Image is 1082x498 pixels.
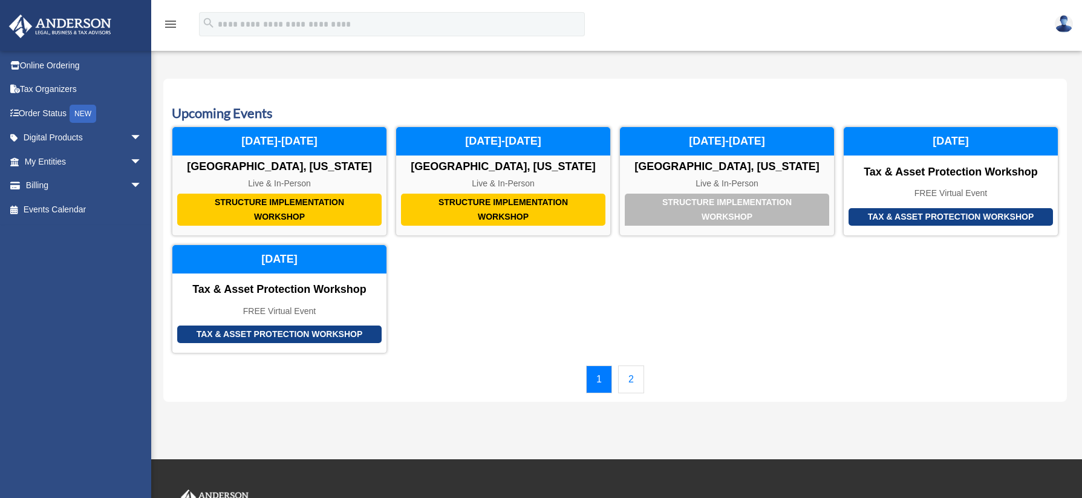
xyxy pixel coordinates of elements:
div: Structure Implementation Workshop [177,194,382,226]
h3: Upcoming Events [172,104,1058,123]
img: Anderson Advisors Platinum Portal [5,15,115,38]
div: Structure Implementation Workshop [625,194,829,226]
div: FREE Virtual Event [844,188,1058,198]
div: [GEOGRAPHIC_DATA], [US_STATE] [396,160,610,174]
a: Tax & Asset Protection Workshop Tax & Asset Protection Workshop FREE Virtual Event [DATE] [172,244,387,353]
span: arrow_drop_down [130,126,154,151]
a: 2 [618,365,644,393]
a: Online Ordering [8,53,160,77]
div: Tax & Asset Protection Workshop [849,208,1053,226]
div: [DATE] [172,245,386,274]
div: Live & In-Person [172,179,386,189]
a: Billingarrow_drop_down [8,174,160,198]
a: Tax & Asset Protection Workshop Tax & Asset Protection Workshop FREE Virtual Event [DATE] [843,126,1058,236]
div: [DATE]-[DATE] [396,127,610,156]
div: Live & In-Person [396,179,610,189]
span: arrow_drop_down [130,174,154,198]
a: menu [163,21,178,31]
i: menu [163,17,178,31]
i: search [202,16,215,30]
a: Structure Implementation Workshop [GEOGRAPHIC_DATA], [US_STATE] Live & In-Person [DATE]-[DATE] [619,126,835,236]
div: [GEOGRAPHIC_DATA], [US_STATE] [172,160,386,174]
a: Tax Organizers [8,77,160,102]
a: Events Calendar [8,197,154,221]
div: [DATE]-[DATE] [620,127,834,156]
div: [GEOGRAPHIC_DATA], [US_STATE] [620,160,834,174]
div: Tax & Asset Protection Workshop [177,326,382,343]
div: Structure Implementation Workshop [401,194,605,226]
a: Order StatusNEW [8,101,160,126]
div: FREE Virtual Event [172,306,386,316]
div: Live & In-Person [620,179,834,189]
div: NEW [70,105,96,123]
a: My Entitiesarrow_drop_down [8,149,160,174]
a: Structure Implementation Workshop [GEOGRAPHIC_DATA], [US_STATE] Live & In-Person [DATE]-[DATE] [172,126,387,236]
div: Tax & Asset Protection Workshop [844,166,1058,179]
div: [DATE]-[DATE] [172,127,386,156]
div: [DATE] [844,127,1058,156]
a: Digital Productsarrow_drop_down [8,126,160,150]
span: arrow_drop_down [130,149,154,174]
a: Structure Implementation Workshop [GEOGRAPHIC_DATA], [US_STATE] Live & In-Person [DATE]-[DATE] [396,126,611,236]
a: 1 [586,365,612,393]
div: Tax & Asset Protection Workshop [172,283,386,297]
img: User Pic [1055,15,1073,33]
